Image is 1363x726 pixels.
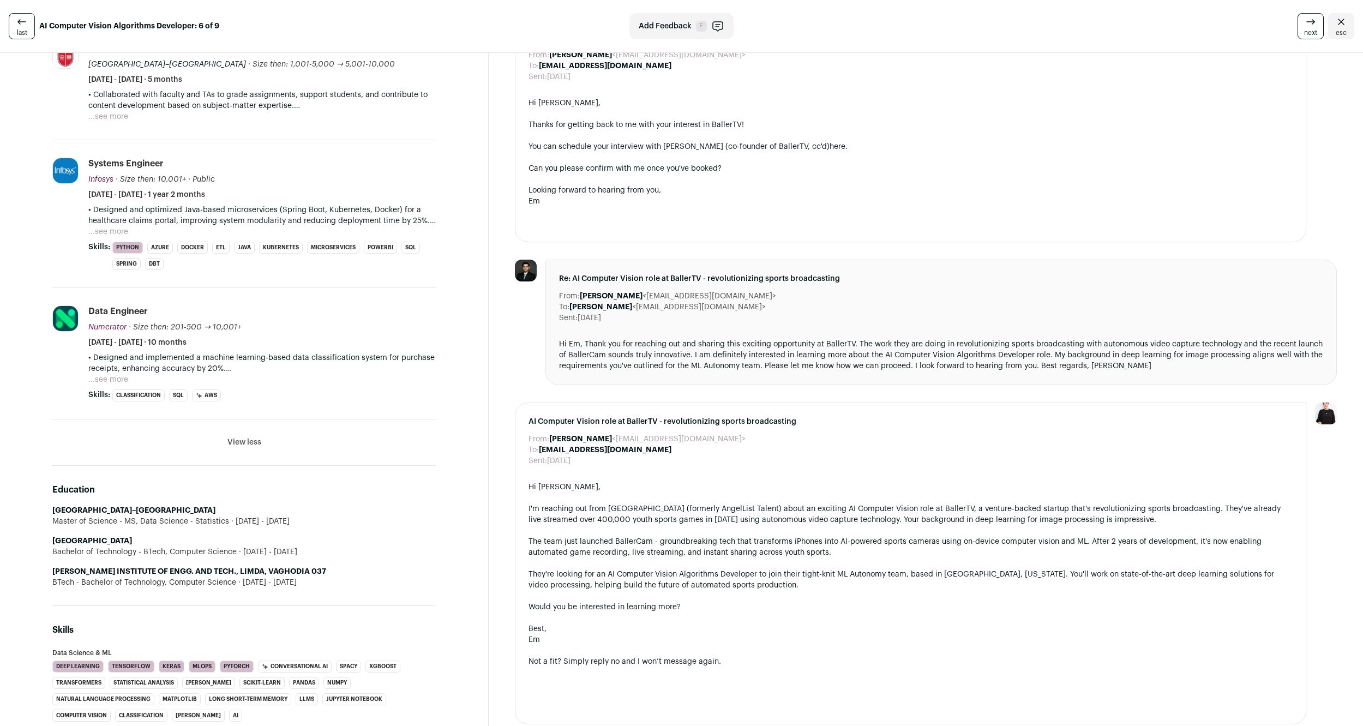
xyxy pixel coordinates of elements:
[110,677,178,689] li: Statistical Analysis
[52,537,132,545] strong: [GEOGRAPHIC_DATA]
[549,434,746,445] dd: <[EMAIL_ADDRESS][DOMAIN_NAME]>
[112,258,141,270] li: Spring
[53,306,78,331] img: d96d0fbccf5ddc6581959239967a86264ce8c8326b7c5c26d487151a1ddf3dd4.jpg
[88,337,187,348] span: [DATE] - [DATE] · 10 months
[88,226,128,237] button: ...see more
[189,661,215,673] li: MLOps
[529,634,1293,645] div: Em
[52,710,111,722] li: Computer Vision
[578,313,601,323] dd: [DATE]
[234,242,255,254] li: Java
[188,174,190,185] span: ·
[529,434,549,445] dt: From:
[88,61,246,68] span: [GEOGRAPHIC_DATA]–[GEOGRAPHIC_DATA]
[239,677,285,689] li: Scikit-Learn
[52,568,326,575] strong: [PERSON_NAME] INSTITUTE OF ENGG. AND TECH., LIMDA, VAGHODIA 037
[547,455,571,466] dd: [DATE]
[52,650,436,656] h3: Data Science & ML
[529,416,1293,427] span: AI Computer Vision role at BallerTV - revolutionizing sports broadcasting
[39,21,219,32] strong: AI Computer Vision Algorithms Developer: 6 of 9
[145,258,164,270] li: dbt
[323,677,351,689] li: NumPy
[529,536,1293,558] div: The team just launched BallerCam - groundbreaking tech that transforms iPhones into AI-powered sp...
[52,661,104,673] li: Deep Learning
[88,242,110,253] span: Skills:
[88,176,113,183] span: Infosys
[529,61,539,71] dt: To:
[88,189,205,200] span: [DATE] - [DATE] · 1 year 2 months
[193,176,215,183] span: Public
[629,13,734,39] button: Add Feedback F
[88,74,182,85] span: [DATE] - [DATE] · 5 months
[112,389,165,401] li: Classification
[227,437,261,448] button: View less
[529,623,1293,634] div: Best,
[169,389,188,401] li: SQL
[112,242,143,254] li: Python
[159,693,201,705] li: Matplotlib
[258,661,332,673] li: Conversational AI
[88,305,148,317] div: Data Engineer
[529,445,539,455] dt: To:
[88,111,128,122] button: ...see more
[177,242,208,254] li: Docker
[364,242,397,254] li: PowerBI
[88,374,128,385] button: ...see more
[52,693,154,705] li: Natural Language Processing
[159,661,184,673] li: Keras
[237,547,297,557] span: [DATE] - [DATE]
[192,389,221,401] li: AWS
[559,273,1323,284] span: Re: AI Computer Vision role at BallerTV - revolutionizing sports broadcasting
[569,302,766,313] dd: <[EMAIL_ADDRESS][DOMAIN_NAME]>
[307,242,359,254] li: Microservices
[9,13,35,39] a: last
[580,292,643,300] b: [PERSON_NAME]
[88,158,164,170] div: Systems Engineer
[229,710,242,722] li: AI
[248,61,395,68] span: · Size then: 1,001-5,000 → 5,001-10,000
[559,291,580,302] dt: From:
[539,446,671,454] b: [EMAIL_ADDRESS][DOMAIN_NAME]
[108,661,154,673] li: TensorFlow
[559,313,578,323] dt: Sent:
[17,28,27,37] span: last
[259,242,303,254] li: Kubernetes
[559,339,1323,371] div: Hi Em, Thank you for reaching out and sharing this exciting opportunity at BallerTV. The work the...
[539,62,671,70] b: [EMAIL_ADDRESS][DOMAIN_NAME]
[88,352,436,374] p: • Designed and implemented a machine learning-based data classification system for purchase recei...
[549,51,612,59] b: [PERSON_NAME]
[129,323,241,331] span: · Size then: 201-500 → 10,001+
[88,323,127,331] span: Numerator
[229,516,290,527] span: [DATE] - [DATE]
[559,302,569,313] dt: To:
[53,43,78,68] img: 18d4d073f14126c1b8b02347e4743de8627eb9e745bddcc0cfec5bc8a20305f5.jpg
[52,507,215,514] strong: [GEOGRAPHIC_DATA]–[GEOGRAPHIC_DATA]
[220,661,254,673] li: PyTorch
[696,21,707,32] span: F
[549,50,746,61] dd: <[EMAIL_ADDRESS][DOMAIN_NAME]>
[549,435,612,443] b: [PERSON_NAME]
[115,710,167,722] li: Classification
[236,577,297,588] span: [DATE] - [DATE]
[830,143,845,151] a: here
[52,547,436,557] div: Bachelor of Technology - BTech, Computer Science
[529,569,1293,591] div: They're looking for an AI Computer Vision Algorithms Developer to join their tight-knit ML Autono...
[529,503,1293,525] div: I'm reaching out from [GEOGRAPHIC_DATA] (formerly AngelList Talent) about an exciting AI Computer...
[529,455,547,466] dt: Sent:
[639,21,692,32] span: Add Feedback
[569,303,632,311] b: [PERSON_NAME]
[529,197,540,205] span: Em
[336,661,361,673] li: spaCy
[529,187,661,194] span: Looking forward to hearing from you,
[88,89,436,111] p: • Collaborated with faculty and TAs to grade assignments, support students, and contribute to con...
[88,389,110,400] span: Skills:
[147,242,173,254] li: Azure
[52,677,105,689] li: Transformers
[1315,403,1337,424] img: 9240684-medium_jpg
[52,516,436,527] div: Master of Science - MS, Data Science - Statistics
[529,165,722,172] span: Can you please confirm with me once you've booked?
[182,677,235,689] li: [PERSON_NAME]
[529,143,830,151] span: You can schedule your interview with [PERSON_NAME] (co-founder of BallerTV, cc'd)
[529,50,549,61] dt: From:
[1336,28,1347,37] span: esc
